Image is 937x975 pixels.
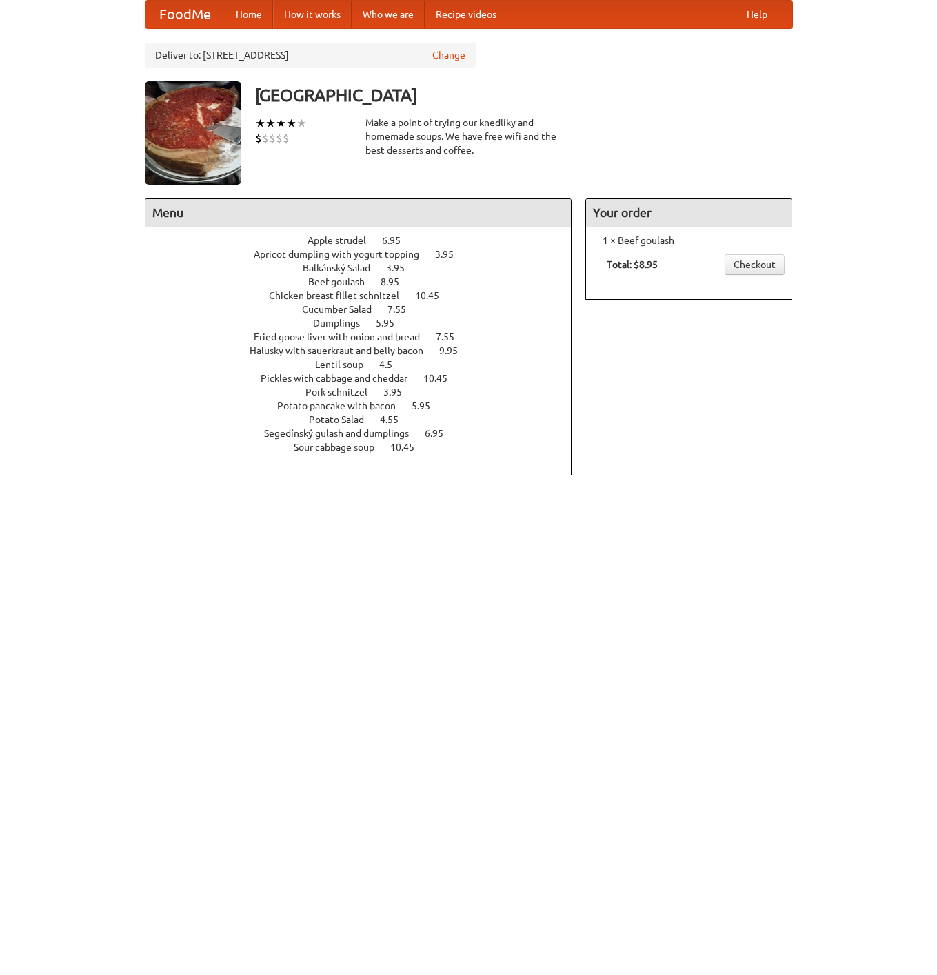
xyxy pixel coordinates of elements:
[303,263,430,274] a: Balkánský Salad 3.95
[309,414,424,425] a: Potato Salad 4.55
[277,400,410,411] span: Potato pancake with bacon
[313,318,420,329] a: Dumplings 5.95
[383,387,416,398] span: 3.95
[255,81,793,109] h3: [GEOGRAPHIC_DATA]
[269,290,465,301] a: Chicken breast fillet schnitzel 10.45
[294,442,440,453] a: Sour cabbage soup 10.45
[261,373,473,384] a: Pickles with cabbage and cheddar 10.45
[376,318,408,329] span: 5.95
[586,199,792,227] h4: Your order
[386,263,419,274] span: 3.95
[387,304,420,315] span: 7.55
[382,235,414,246] span: 6.95
[365,116,572,157] div: Make a point of trying our knedlíky and homemade soups. We have free wifi and the best desserts a...
[262,131,269,146] li: $
[254,249,433,260] span: Apricot dumpling with yogurt topping
[313,318,374,329] span: Dumplings
[255,116,265,131] li: ★
[302,304,432,315] a: Cucumber Salad 7.55
[269,290,413,301] span: Chicken breast fillet schnitzel
[432,48,465,62] a: Change
[436,331,468,342] span: 7.55
[254,249,479,260] a: Apricot dumpling with yogurt topping 3.95
[415,290,453,301] span: 10.45
[269,131,276,146] li: $
[725,254,785,275] a: Checkout
[277,400,456,411] a: Potato pancake with bacon 5.95
[593,234,785,247] li: 1 × Beef goulash
[302,304,385,315] span: Cucumber Salad
[425,428,457,439] span: 6.95
[294,442,388,453] span: Sour cabbage soup
[264,428,423,439] span: Segedínský gulash and dumplings
[303,263,384,274] span: Balkánský Salad
[296,116,307,131] li: ★
[286,116,296,131] li: ★
[315,359,377,370] span: Lentil soup
[736,1,778,28] a: Help
[381,276,413,287] span: 8.95
[225,1,273,28] a: Home
[308,235,426,246] a: Apple strudel 6.95
[308,276,379,287] span: Beef goulash
[254,331,480,342] a: Fried goose liver with onion and bread 7.55
[607,259,658,270] b: Total: $8.95
[379,359,406,370] span: 4.5
[145,43,476,68] div: Deliver to: [STREET_ADDRESS]
[380,414,412,425] span: 4.55
[250,345,437,356] span: Halusky with sauerkraut and belly bacon
[261,373,421,384] span: Pickles with cabbage and cheddar
[264,428,469,439] a: Segedínský gulash and dumplings 6.95
[145,1,225,28] a: FoodMe
[412,400,444,411] span: 5.95
[250,345,483,356] a: Halusky with sauerkraut and belly bacon 9.95
[390,442,428,453] span: 10.45
[276,116,286,131] li: ★
[315,359,418,370] a: Lentil soup 4.5
[283,131,290,146] li: $
[352,1,425,28] a: Who we are
[255,131,262,146] li: $
[425,1,507,28] a: Recipe videos
[305,387,427,398] a: Pork schnitzel 3.95
[439,345,472,356] span: 9.95
[423,373,461,384] span: 10.45
[276,131,283,146] li: $
[145,199,572,227] h4: Menu
[273,1,352,28] a: How it works
[265,116,276,131] li: ★
[308,235,380,246] span: Apple strudel
[145,81,241,185] img: angular.jpg
[308,276,425,287] a: Beef goulash 8.95
[305,387,381,398] span: Pork schnitzel
[435,249,467,260] span: 3.95
[254,331,434,342] span: Fried goose liver with onion and bread
[309,414,378,425] span: Potato Salad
